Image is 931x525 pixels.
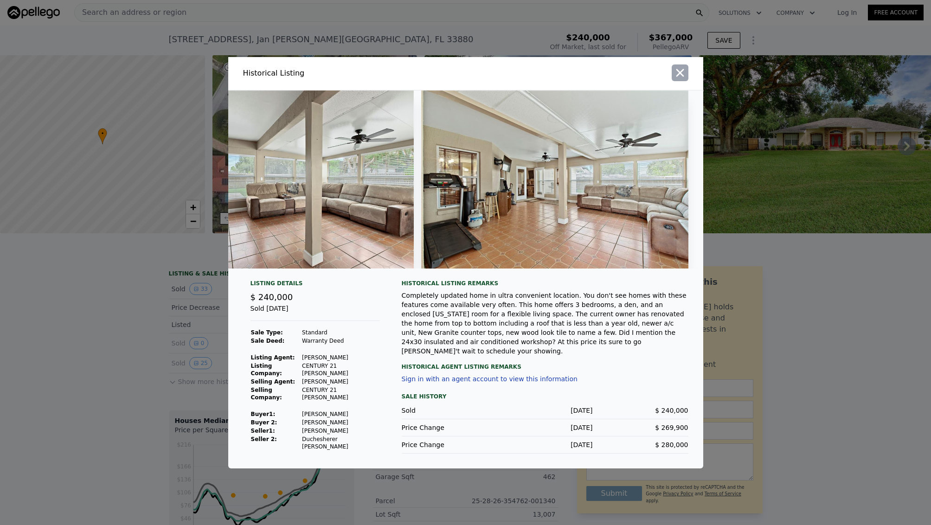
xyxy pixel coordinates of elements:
[251,436,277,442] strong: Seller 2:
[250,292,293,302] span: $ 240,000
[251,354,295,361] strong: Listing Agent:
[251,363,282,377] strong: Listing Company:
[402,356,688,371] div: Historical Agent Listing Remarks
[251,411,276,417] strong: Buyer 1 :
[302,410,379,418] td: [PERSON_NAME]
[302,337,379,345] td: Warranty Deed
[402,406,497,415] div: Sold
[146,90,414,269] img: Property Img
[497,440,593,449] div: [DATE]
[655,441,688,448] span: $ 280,000
[250,280,379,291] div: Listing Details
[251,428,275,434] strong: Seller 1 :
[302,353,379,362] td: [PERSON_NAME]
[302,418,379,427] td: [PERSON_NAME]
[302,378,379,386] td: [PERSON_NAME]
[655,424,688,431] span: $ 269,900
[251,338,285,344] strong: Sale Deed:
[251,378,295,385] strong: Selling Agent:
[302,386,379,402] td: CENTURY 21 [PERSON_NAME]
[243,68,462,79] div: Historical Listing
[497,406,593,415] div: [DATE]
[250,304,379,321] div: Sold [DATE]
[655,407,688,414] span: $ 240,000
[251,387,282,401] strong: Selling Company:
[251,329,283,336] strong: Sale Type:
[251,419,277,426] strong: Buyer 2:
[421,90,689,269] img: Property Img
[302,427,379,435] td: [PERSON_NAME]
[402,391,688,402] div: Sale History
[402,375,578,383] button: Sign in with an agent account to view this information
[402,291,688,356] div: Completely updated home in ultra convenient location. You don't see homes with these features com...
[402,423,497,432] div: Price Change
[402,280,688,287] div: Historical Listing remarks
[497,423,593,432] div: [DATE]
[302,328,379,337] td: Standard
[402,440,497,449] div: Price Change
[302,435,379,451] td: Duchesherer [PERSON_NAME]
[302,362,379,378] td: CENTURY 21 [PERSON_NAME]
